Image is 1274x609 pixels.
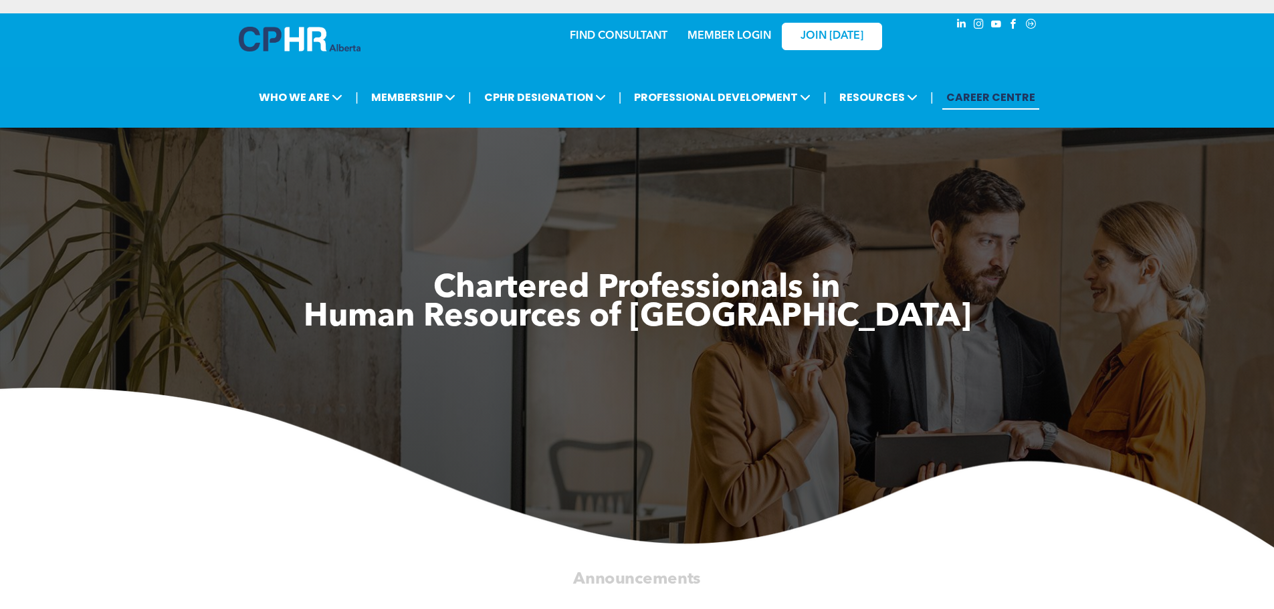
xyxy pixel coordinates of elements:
img: A blue and white logo for cp alberta [239,27,360,51]
a: youtube [989,17,1004,35]
span: RESOURCES [835,85,922,110]
a: linkedin [954,17,969,35]
span: JOIN [DATE] [801,30,863,43]
span: MEMBERSHIP [367,85,459,110]
li: | [823,84,827,111]
a: facebook [1006,17,1021,35]
a: CAREER CENTRE [942,85,1039,110]
a: FIND CONSULTANT [570,31,667,41]
a: MEMBER LOGIN [687,31,771,41]
li: | [930,84,934,111]
li: | [468,84,471,111]
a: Social network [1024,17,1039,35]
li: | [355,84,358,111]
span: CPHR DESIGNATION [480,85,610,110]
span: Human Resources of [GEOGRAPHIC_DATA] [304,301,971,334]
span: PROFESSIONAL DEVELOPMENT [630,85,815,110]
a: JOIN [DATE] [782,23,882,50]
a: instagram [972,17,986,35]
span: Announcements [573,570,701,586]
li: | [619,84,622,111]
span: Chartered Professionals in [433,273,841,305]
span: WHO WE ARE [255,85,346,110]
